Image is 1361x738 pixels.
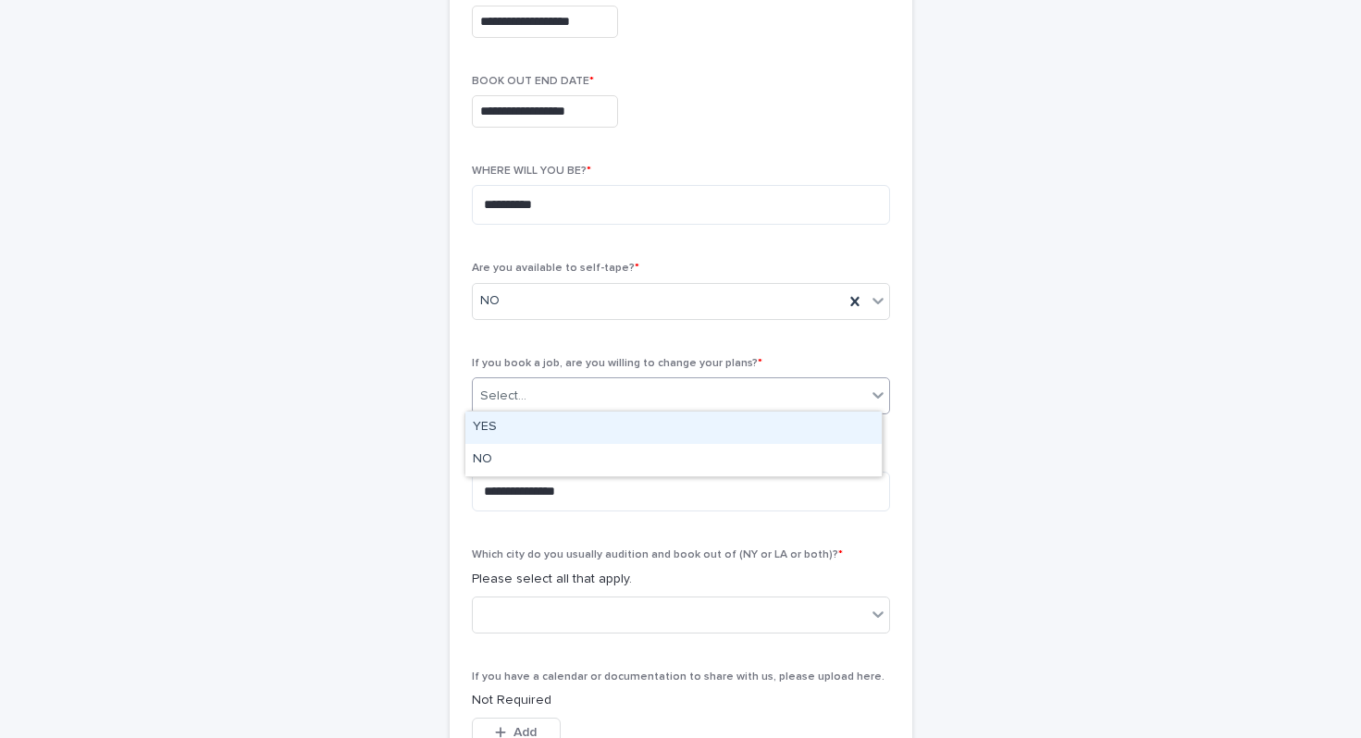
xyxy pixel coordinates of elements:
p: Not Required [472,691,890,710]
div: YES [465,412,882,444]
span: BOOK OUT END DATE [472,76,594,87]
span: If you book a job, are you willing to change your plans? [472,358,762,369]
span: Which city do you usually audition and book out of (NY or LA or both)? [472,549,843,560]
p: Please select all that apply. [472,570,890,589]
span: If you have a calendar or documentation to share with us, please upload here. [472,671,885,683]
div: NO [465,444,882,476]
div: Select... [480,387,526,406]
span: WHERE WILL YOU BE? [472,166,591,177]
span: NO [480,291,500,311]
span: Are you available to self-tape? [472,263,639,274]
